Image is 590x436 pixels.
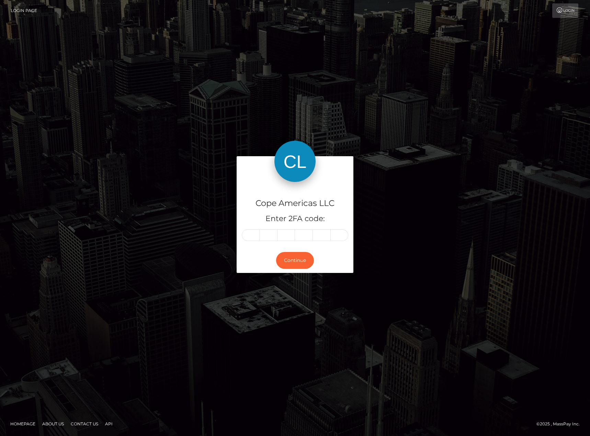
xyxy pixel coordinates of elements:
a: Homepage [8,418,38,429]
a: API [102,418,115,429]
a: Login [552,3,578,18]
h5: Enter 2FA code: [242,214,348,224]
button: Continue [276,252,314,269]
div: © 2025 , MassPay Inc. [536,420,585,428]
a: Login Page [11,3,37,18]
a: Contact Us [68,418,101,429]
h4: Cope Americas LLC [242,197,348,209]
a: About Us [39,418,67,429]
img: Cope Americas LLC [274,141,316,182]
